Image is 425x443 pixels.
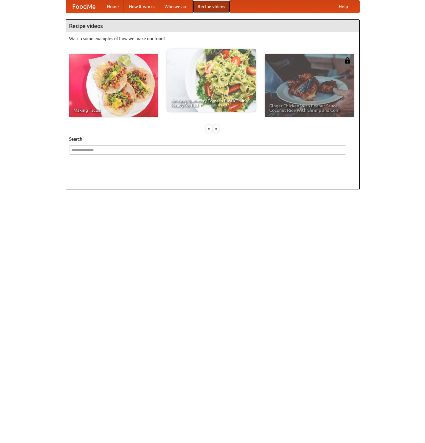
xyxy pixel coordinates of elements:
a: Recipe videos [193,0,230,13]
h4: Recipe videos [66,20,359,32]
h5: Search [69,136,356,142]
a: FoodMe [66,0,102,13]
p: Watch some examples of how we make our food! [69,35,356,42]
a: Home [102,0,124,13]
span: Making Tacos [73,108,154,112]
img: 483408.png [344,57,351,64]
a: Making Tacos [69,54,158,117]
div: « [206,125,212,133]
a: Who we are [159,0,193,13]
a: How it works [124,0,159,13]
span: An Easy, Summery Tomato Pasta That's Ready for Fall [171,99,251,107]
a: An Easy, Summery Tomato Pasta That's Ready for Fall [167,49,256,112]
a: Help [334,0,353,13]
div: » [213,125,219,133]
